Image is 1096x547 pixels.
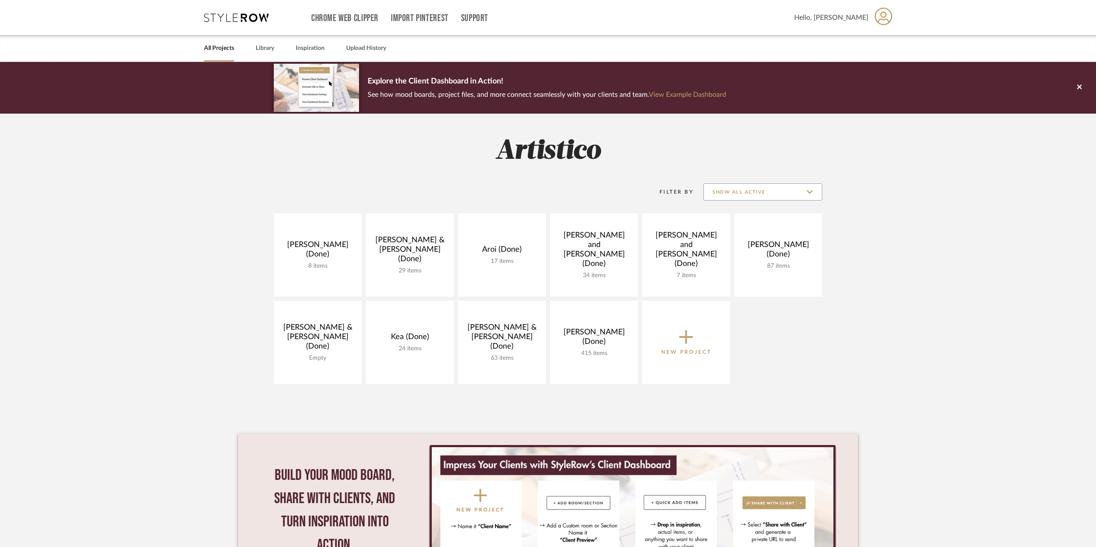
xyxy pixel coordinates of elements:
[281,355,355,362] div: Empty
[465,323,539,355] div: [PERSON_NAME] & [PERSON_NAME] (Done)
[557,350,631,357] div: 415 items
[238,135,858,167] h2: Artistico
[373,332,447,345] div: Kea (Done)
[465,258,539,265] div: 17 items
[461,15,488,22] a: Support
[661,348,712,356] p: New Project
[649,91,726,98] a: View Example Dashboard
[204,43,234,54] a: All Projects
[256,43,274,54] a: Library
[368,89,726,101] p: See how mood boards, project files, and more connect seamlessly with your clients and team.
[794,12,868,23] span: Hello, [PERSON_NAME]
[373,235,447,267] div: [PERSON_NAME] & [PERSON_NAME] (Done)
[281,323,355,355] div: [PERSON_NAME] & [PERSON_NAME] (Done)
[281,240,355,263] div: [PERSON_NAME] (Done)
[557,231,631,272] div: [PERSON_NAME] and [PERSON_NAME] (Done)
[391,15,449,22] a: Import Pinterest
[368,75,726,89] p: Explore the Client Dashboard in Action!
[373,267,447,275] div: 29 items
[274,64,359,111] img: d5d033c5-7b12-40c2-a960-1ecee1989c38.png
[281,263,355,270] div: 8 items
[557,328,631,350] div: [PERSON_NAME] (Done)
[373,345,447,352] div: 24 items
[648,188,694,196] div: Filter By
[465,355,539,362] div: 63 items
[649,272,723,279] div: 7 items
[296,43,325,54] a: Inspiration
[741,240,815,263] div: [PERSON_NAME] (Done)
[741,263,815,270] div: 87 items
[311,15,378,22] a: Chrome Web Clipper
[346,43,386,54] a: Upload History
[642,301,730,384] button: New Project
[557,272,631,279] div: 34 items
[465,245,539,258] div: Aroi (Done)
[649,231,723,272] div: [PERSON_NAME] and [PERSON_NAME] (Done)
